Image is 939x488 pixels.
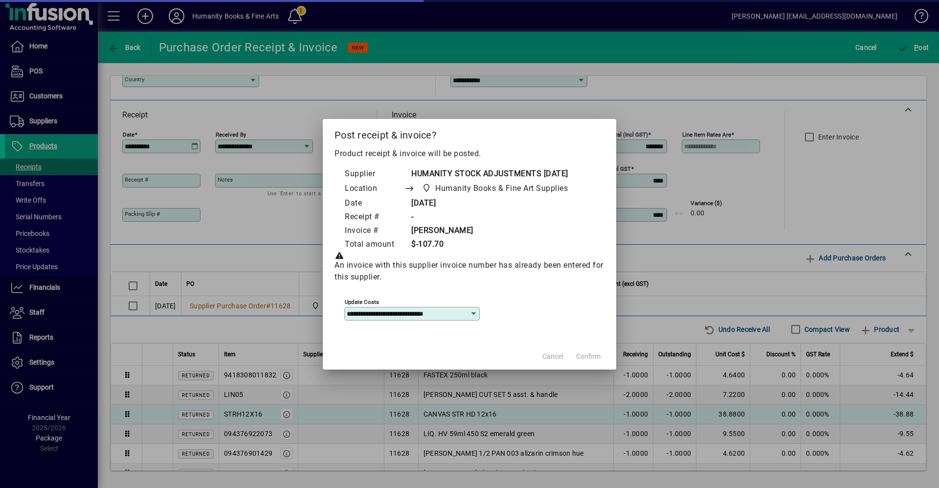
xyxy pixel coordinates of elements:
[404,224,586,238] td: [PERSON_NAME]
[344,181,404,197] td: Location
[404,197,586,210] td: [DATE]
[335,252,604,283] div: An invoice with this supplier invoice number has already been entered for this supplier.
[419,182,572,195] span: Humanity Books & Fine Art Supplies
[404,238,586,252] td: $-107.70
[404,210,586,224] td: -
[344,197,404,210] td: Date
[435,183,568,194] span: Humanity Books & Fine Art Supplies
[344,224,404,238] td: Invoice #
[344,210,404,224] td: Receipt #
[323,119,616,147] h2: Post receipt & invoice?
[344,238,404,252] td: Total amount
[344,167,404,181] td: Supplier
[404,167,586,181] td: HUMANITY STOCK ADJUSTMENTS [DATE]
[335,148,604,160] p: Product receipt & invoice will be posted.
[345,298,379,305] mat-label: Update costs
